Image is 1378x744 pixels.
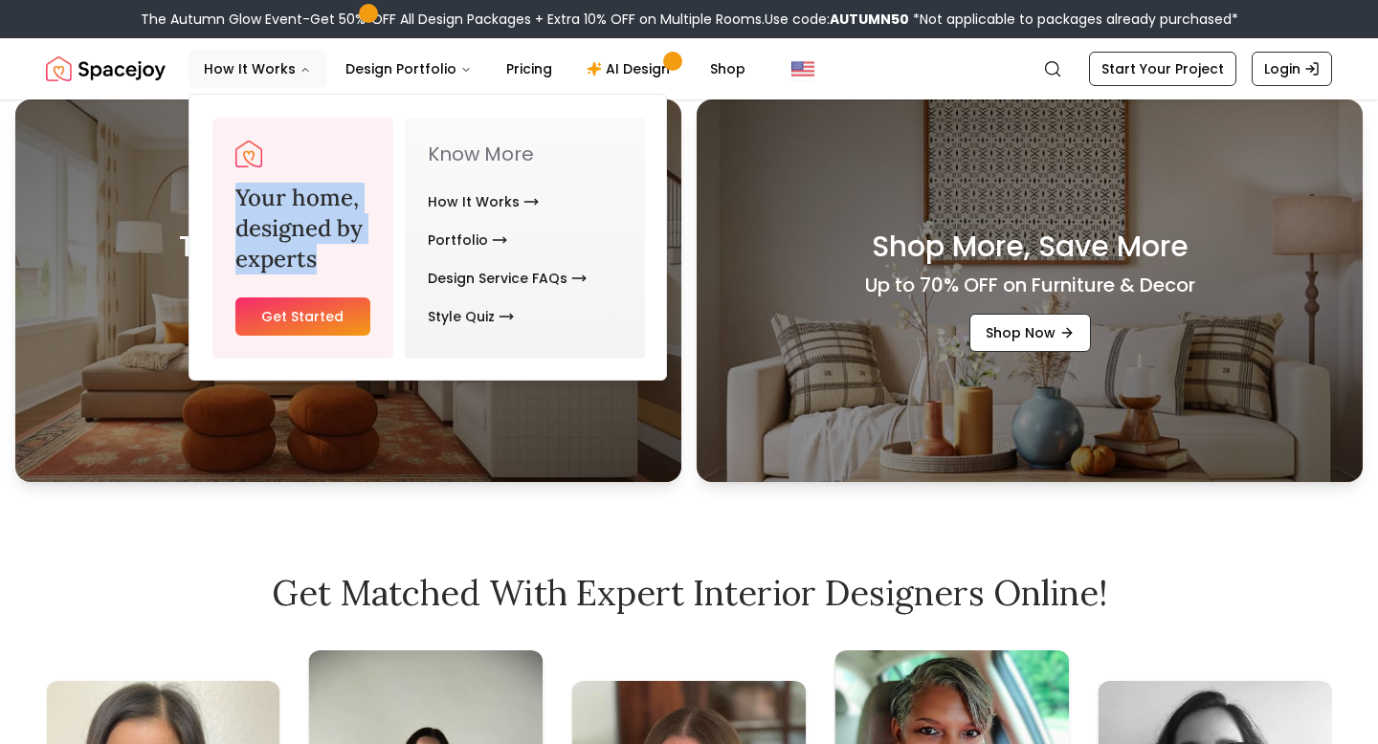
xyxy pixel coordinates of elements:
a: Spacejoy [235,141,262,167]
nav: Global [46,38,1332,99]
a: How It Works [428,183,539,221]
div: How It Works [189,95,668,382]
a: Shop Now [969,314,1091,352]
b: AUTUMN50 [830,10,909,29]
button: How It Works [189,50,326,88]
h4: Up to 70% OFF on Furniture & Decor [865,272,1195,298]
a: Start Your Project [1089,52,1236,86]
span: Use code: [765,10,909,29]
div: The Autumn Glow Event-Get 50% OFF All Design Packages + Extra 10% OFF on Multiple Rooms. [141,10,1238,29]
img: Spacejoy Logo [46,50,166,88]
a: Portfolio [428,221,507,259]
a: Get Started [235,297,370,336]
p: Know More [428,141,622,167]
a: Design Service FAQs [428,259,587,297]
button: Design Portfolio [330,50,487,88]
h3: Your home, designed by experts [235,183,370,274]
nav: Main [189,50,761,88]
a: AI Design [571,50,691,88]
img: United States [791,57,814,80]
h2: Get Matched with Expert Interior Designers Online! [46,574,1332,612]
a: Spacejoy [46,50,166,88]
a: Login [1252,52,1332,86]
a: Shop [695,50,761,88]
a: Pricing [491,50,567,88]
span: *Not applicable to packages already purchased* [909,10,1238,29]
a: Style Quiz [428,297,514,336]
img: Spacejoy Logo [235,141,262,167]
h3: Shop More, Save More [872,230,1189,264]
h3: The Autumn Glow Event [179,230,519,264]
